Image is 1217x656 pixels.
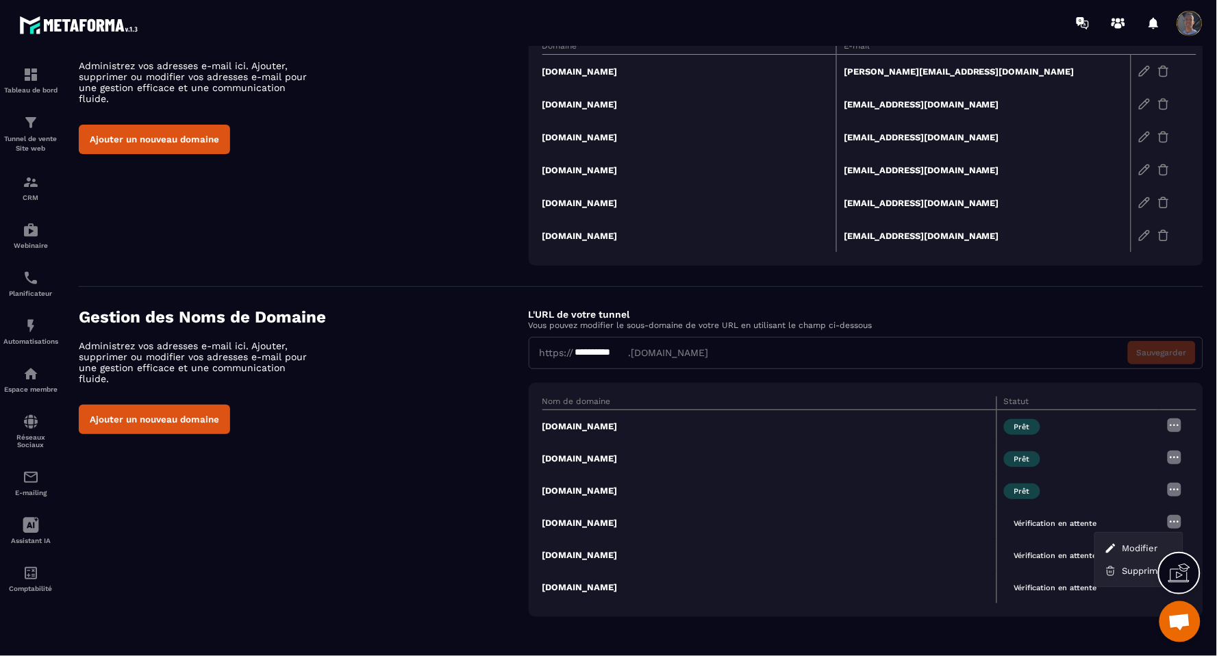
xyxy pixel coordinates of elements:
[529,309,630,320] label: L'URL de votre tunnel
[3,260,58,307] a: schedulerschedulerPlanificateur
[542,396,997,410] th: Nom de domaine
[1157,229,1170,242] img: trash-gr.2c9399ab.svg
[3,403,58,459] a: social-networksocial-networkRéseaux Sociaux
[1157,197,1170,209] img: trash-gr.2c9399ab.svg
[1157,98,1170,110] img: trash-gr.2c9399ab.svg
[3,355,58,403] a: automationsautomationsEspace membre
[1004,483,1040,499] span: Prêt
[19,12,142,38] img: logo
[1004,580,1107,596] span: Vérification en attente
[1004,548,1107,564] span: Vérification en attente
[1166,417,1183,433] img: more
[3,104,58,164] a: formationformationTunnel de vente Site web
[23,565,39,581] img: accountant
[542,442,997,475] td: [DOMAIN_NAME]
[542,571,997,603] td: [DOMAIN_NAME]
[3,86,58,94] p: Tableau de bord
[529,320,1203,330] p: Vous pouvez modifier le sous-domaine de votre URL en utilisant le champ ci-dessous
[3,507,58,555] a: Assistant IA
[1157,65,1170,77] img: trash-gr.2c9399ab.svg
[3,489,58,496] p: E-mailing
[1166,481,1183,498] img: more
[23,414,39,430] img: social-network
[3,56,58,104] a: formationformationTableau de bord
[1157,164,1170,176] img: trash-gr.2c9399ab.svg
[1157,131,1170,143] img: trash-gr.2c9399ab.svg
[79,340,318,384] p: Administrez vos adresses e-mail ici. Ajouter, supprimer ou modifier vos adresses e-mail pour une ...
[23,222,39,238] img: automations
[1105,565,1173,577] a: Supprimer
[3,537,58,544] p: Assistant IA
[79,307,529,327] h4: Gestion des Noms de Domaine
[1138,131,1151,143] img: edit-gr.78e3acdd.svg
[996,396,1159,410] th: Statut
[837,121,1131,153] td: [EMAIL_ADDRESS][DOMAIN_NAME]
[3,555,58,603] a: accountantaccountantComptabilité
[837,186,1131,219] td: [EMAIL_ADDRESS][DOMAIN_NAME]
[542,219,837,252] td: [DOMAIN_NAME]
[1138,164,1151,176] img: edit-gr.78e3acdd.svg
[1122,543,1158,553] span: Modifier
[3,386,58,393] p: Espace membre
[542,186,837,219] td: [DOMAIN_NAME]
[3,433,58,449] p: Réseaux Sociaux
[837,88,1131,121] td: [EMAIL_ADDRESS][DOMAIN_NAME]
[3,194,58,201] p: CRM
[1159,601,1201,642] div: Ouvrir le chat
[1138,98,1151,110] img: edit-gr.78e3acdd.svg
[23,270,39,286] img: scheduler
[542,409,997,442] td: [DOMAIN_NAME]
[542,507,997,539] td: [DOMAIN_NAME]
[1138,229,1151,242] img: edit-gr.78e3acdd.svg
[3,459,58,507] a: emailemailE-mailing
[1138,197,1151,209] img: edit-gr.78e3acdd.svg
[23,366,39,382] img: automations
[1105,565,1117,577] img: delete
[3,307,58,355] a: automationsautomationsAutomatisations
[542,41,837,55] th: Domaine
[79,125,230,154] button: Ajouter un nouveau domaine
[3,134,58,153] p: Tunnel de vente Site web
[837,153,1131,186] td: [EMAIL_ADDRESS][DOMAIN_NAME]
[1105,542,1173,555] a: Modifier
[23,66,39,83] img: formation
[837,219,1131,252] td: [EMAIL_ADDRESS][DOMAIN_NAME]
[542,475,997,507] td: [DOMAIN_NAME]
[1004,516,1107,531] span: Vérification en attente
[1004,419,1040,435] span: Prêt
[3,290,58,297] p: Planificateur
[1004,451,1040,467] span: Prêt
[542,121,837,153] td: [DOMAIN_NAME]
[1138,65,1151,77] img: edit-gr.78e3acdd.svg
[23,174,39,190] img: formation
[23,469,39,485] img: email
[1166,449,1183,466] img: more
[542,539,997,571] td: [DOMAIN_NAME]
[79,405,230,434] button: Ajouter un nouveau domaine
[1122,566,1167,576] span: Supprimer
[3,164,58,212] a: formationformationCRM
[837,55,1131,88] td: [PERSON_NAME][EMAIL_ADDRESS][DOMAIN_NAME]
[1166,514,1183,530] img: more
[23,114,39,131] img: formation
[3,212,58,260] a: automationsautomationsWebinaire
[3,338,58,345] p: Automatisations
[542,153,837,186] td: [DOMAIN_NAME]
[23,318,39,334] img: automations
[79,60,318,104] p: Administrez vos adresses e-mail ici. Ajouter, supprimer ou modifier vos adresses e-mail pour une ...
[1105,542,1117,555] img: edit
[837,41,1131,55] th: E-mail
[3,585,58,592] p: Comptabilité
[542,55,837,88] td: [DOMAIN_NAME]
[3,242,58,249] p: Webinaire
[542,88,837,121] td: [DOMAIN_NAME]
